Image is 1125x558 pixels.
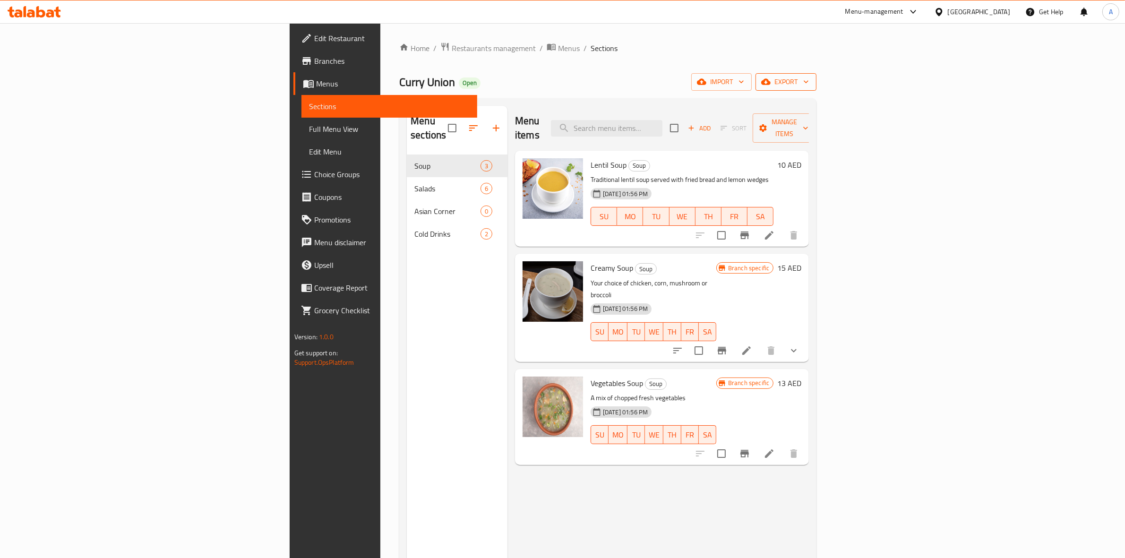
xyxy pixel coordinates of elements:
[293,208,478,231] a: Promotions
[725,210,744,223] span: FR
[309,146,470,157] span: Edit Menu
[314,282,470,293] span: Coverage Report
[294,347,338,359] span: Get support on:
[481,228,492,240] div: items
[645,378,666,389] span: Soup
[629,160,650,171] span: Soup
[699,76,744,88] span: import
[684,121,714,136] span: Add item
[747,207,773,226] button: SA
[777,261,801,275] h6: 15 AED
[703,428,713,442] span: SA
[294,331,318,343] span: Version:
[948,7,1010,17] div: [GEOGRAPHIC_DATA]
[612,428,624,442] span: MO
[782,224,805,247] button: delete
[635,263,657,275] div: Soup
[645,378,667,390] div: Soup
[407,151,507,249] nav: Menu sections
[591,174,773,186] p: Traditional lentil soup served with fried bread and lemon wedges
[631,325,641,339] span: TU
[627,322,645,341] button: TU
[712,444,731,464] span: Select to update
[733,224,756,247] button: Branch-specific-item
[314,237,470,248] span: Menu disclaimer
[316,78,470,89] span: Menus
[314,305,470,316] span: Grocery Checklist
[599,408,652,417] span: [DATE] 01:56 PM
[540,43,543,54] li: /
[293,276,478,299] a: Coverage Report
[407,177,507,200] div: Salads6
[523,158,583,219] img: Lentil Soup
[649,325,660,339] span: WE
[667,325,677,339] span: TH
[314,191,470,203] span: Coupons
[293,50,478,72] a: Branches
[673,210,692,223] span: WE
[685,428,695,442] span: FR
[414,160,481,172] div: Soup
[777,377,801,390] h6: 13 AED
[617,207,643,226] button: MO
[667,428,677,442] span: TH
[663,425,681,444] button: TH
[414,206,481,217] span: Asian Corner
[764,230,775,241] a: Edit menu item
[724,378,773,387] span: Branch specific
[462,117,485,139] span: Sort sections
[670,207,696,226] button: WE
[485,117,507,139] button: Add section
[649,428,660,442] span: WE
[845,6,903,17] div: Menu-management
[689,341,709,361] span: Select to update
[760,116,808,140] span: Manage items
[591,277,716,301] p: Your choice of chicken, corn, mushroom or broccoli
[309,101,470,112] span: Sections
[628,160,650,172] div: Soup
[293,27,478,50] a: Edit Restaurant
[293,231,478,254] a: Menu disclaimer
[681,322,699,341] button: FR
[714,121,753,136] span: Select section first
[621,210,639,223] span: MO
[319,331,334,343] span: 1.0.0
[293,72,478,95] a: Menus
[599,189,652,198] span: [DATE] 01:56 PM
[782,442,805,465] button: delete
[481,184,492,193] span: 6
[631,428,641,442] span: TU
[591,392,716,404] p: A mix of chopped fresh vegetables
[481,230,492,239] span: 2
[599,304,652,313] span: [DATE] 01:56 PM
[635,264,656,275] span: Soup
[314,259,470,271] span: Upsell
[609,425,627,444] button: MO
[595,428,605,442] span: SU
[782,339,805,362] button: show more
[591,376,643,390] span: Vegetables Soup
[591,207,617,226] button: SU
[523,377,583,437] img: Vegetables Soup
[685,325,695,339] span: FR
[788,345,799,356] svg: Show Choices
[551,120,662,137] input: search
[414,183,481,194] span: Salads
[645,425,663,444] button: WE
[687,123,712,134] span: Add
[523,261,583,322] img: Creamy Soup
[481,206,492,217] div: items
[481,160,492,172] div: items
[696,207,721,226] button: TH
[595,325,605,339] span: SU
[452,43,536,54] span: Restaurants management
[721,207,747,226] button: FR
[440,42,536,54] a: Restaurants management
[293,254,478,276] a: Upsell
[699,322,716,341] button: SA
[407,223,507,245] div: Cold Drinks2
[763,76,809,88] span: export
[595,210,613,223] span: SU
[558,43,580,54] span: Menus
